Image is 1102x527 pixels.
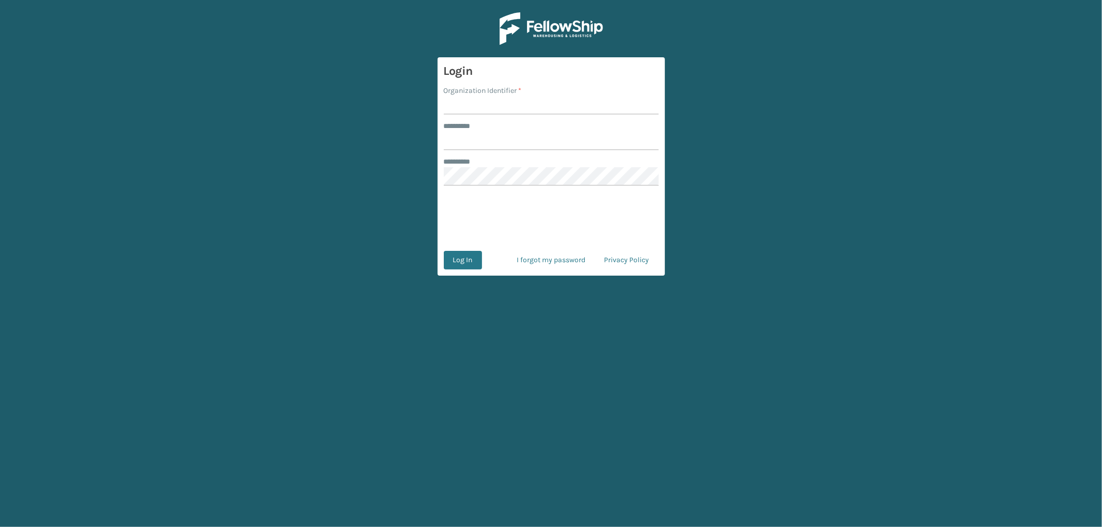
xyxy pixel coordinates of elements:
a: I forgot my password [508,251,595,269]
label: Organization Identifier [444,85,522,96]
img: Logo [500,12,603,45]
iframe: reCAPTCHA [473,198,630,238]
button: Log In [444,251,482,269]
a: Privacy Policy [595,251,659,269]
h3: Login [444,63,659,79]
